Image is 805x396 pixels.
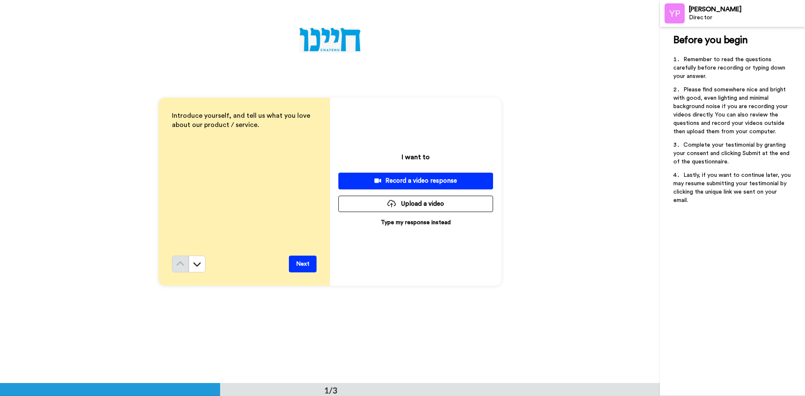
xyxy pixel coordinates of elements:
span: Remember to read the questions carefully before recording or typing down your answer. [673,57,787,79]
button: Record a video response [338,173,493,189]
button: Next [289,256,317,272]
img: Profile Image [665,3,685,23]
span: Before you begin [673,35,748,45]
div: Record a video response [345,176,486,185]
span: Complete your testimonial by granting your consent and clicking Submit at the end of the question... [673,142,791,165]
span: Please find somewhere nice and bright with good, even lighting and minimal background noise if yo... [673,87,789,135]
div: [PERSON_NAME] [689,5,805,13]
p: Type my response instead [381,218,451,227]
span: Lastly, if you want to continue later, you may resume submitting your testimonial by clicking the... [673,172,792,203]
p: I want to [402,152,430,162]
button: Upload a video [338,196,493,212]
div: Director [689,14,805,21]
div: 1/3 [311,384,351,396]
span: Introduce yourself, and tell us what you love about our product / service. [172,112,312,129]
